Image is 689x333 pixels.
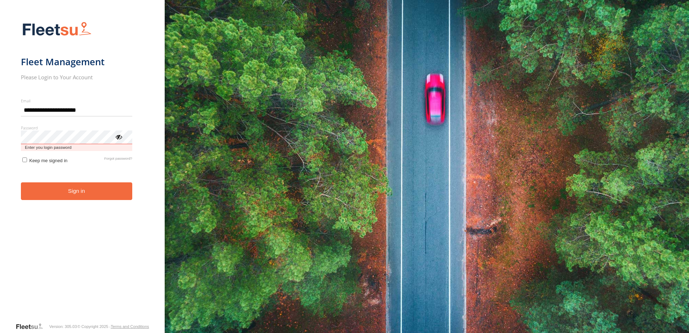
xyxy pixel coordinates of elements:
[21,144,132,151] span: Enter you login password
[21,20,93,39] img: Fleetsu
[21,17,144,322] form: main
[111,324,149,329] a: Terms and Conditions
[15,323,49,330] a: Visit our Website
[49,324,77,329] div: Version: 305.03
[104,156,132,163] a: Forgot password?
[21,74,132,81] h2: Please Login to Your Account
[21,182,132,200] button: Sign in
[21,56,132,68] h1: Fleet Management
[22,157,27,162] input: Keep me signed in
[21,125,132,130] label: Password
[115,133,122,140] div: ViewPassword
[29,158,67,163] span: Keep me signed in
[21,98,132,103] label: Email
[77,324,149,329] div: © Copyright 2025 -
